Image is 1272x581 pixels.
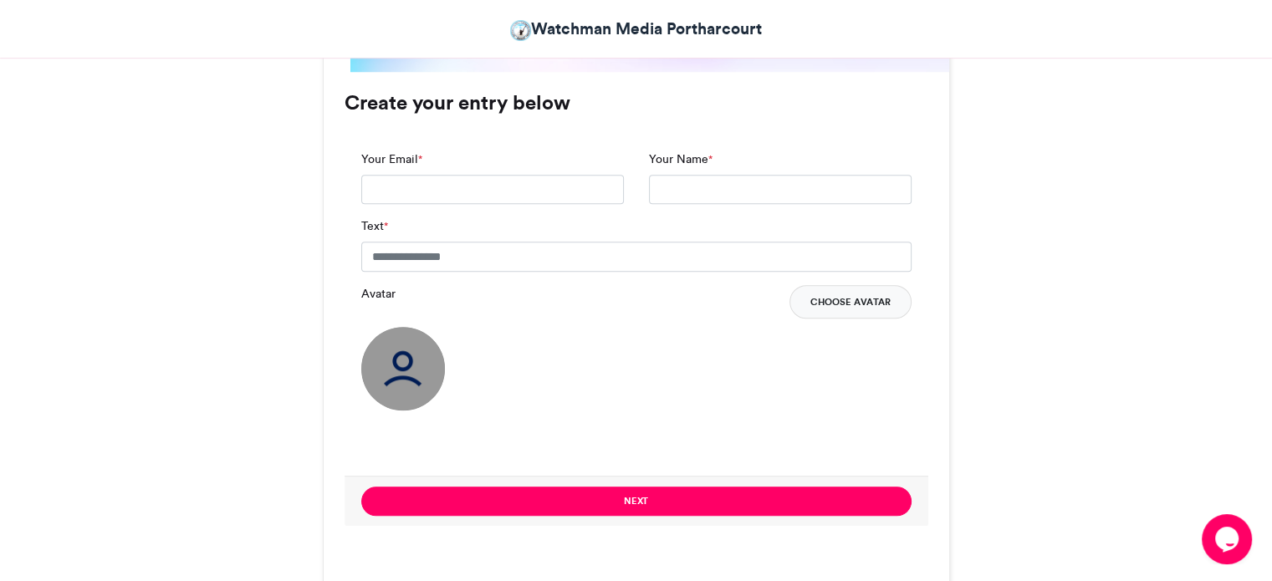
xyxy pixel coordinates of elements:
h3: Create your entry below [345,93,928,113]
iframe: chat widget [1202,514,1255,564]
label: Avatar [361,285,396,303]
label: Text [361,217,388,235]
img: user_circle.png [361,327,445,410]
a: Watchman Media Portharcourt [510,17,762,41]
label: Your Email [361,150,422,168]
img: Watchman Portharcourt Media [510,20,531,41]
button: Choose Avatar [789,285,912,319]
button: Next [361,487,912,516]
label: Your Name [649,150,713,168]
